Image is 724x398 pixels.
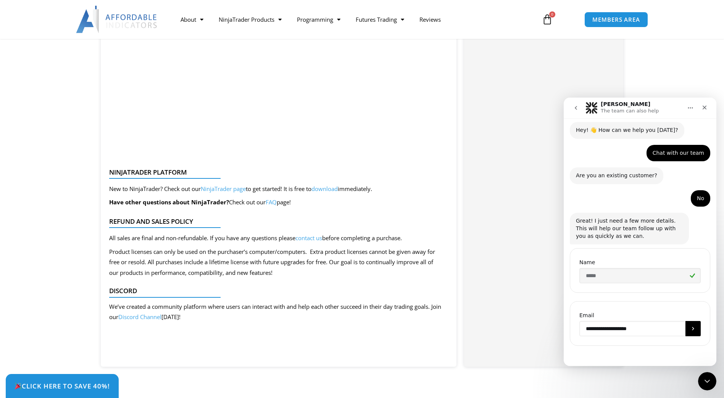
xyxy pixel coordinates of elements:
[109,234,295,242] span: All sales are final and non-refundable. If you have any questions please
[584,12,648,27] a: MEMBERS AREA
[15,383,110,389] span: Click Here to save 40%!
[266,198,277,206] a: FAQ
[698,372,716,390] iframe: Intercom live chat
[109,248,435,277] span: Product licenses can only be used on the purchaser’s computer/computers. Extra product licenses c...
[15,383,21,389] img: 🎉
[564,98,716,366] iframe: Intercom live chat
[109,197,372,208] p: Check out our page!
[295,234,322,242] a: contact us
[311,185,338,193] a: download
[173,11,533,28] nav: Menu
[348,11,412,28] a: Futures Trading
[211,11,289,28] a: NinjaTrader Products
[109,303,441,321] span: We’ve created a community platform where users can interact with and help each other succeed in t...
[592,17,640,22] span: MEMBERS AREA
[109,287,442,295] h4: Discord
[109,198,229,206] b: Have other questions about NinjaTrader?
[322,234,402,242] span: before completing a purchase.
[289,11,348,28] a: Programming
[531,8,564,30] a: 0
[201,185,246,193] a: NinjaTrader page
[109,169,442,176] h4: NinjaTrader Platform
[6,374,119,398] a: 🎉Click Here to save 40%!
[76,6,158,33] img: LogoAI | Affordable Indicators – NinjaTrader
[549,11,555,18] span: 0
[412,11,448,28] a: Reviews
[109,184,372,194] p: New to NinjaTrader? Check out our to get started! It is free to immediately.
[118,313,161,321] a: Discord Channel
[173,11,211,28] a: About
[109,218,442,225] h4: Refund and Sales Policy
